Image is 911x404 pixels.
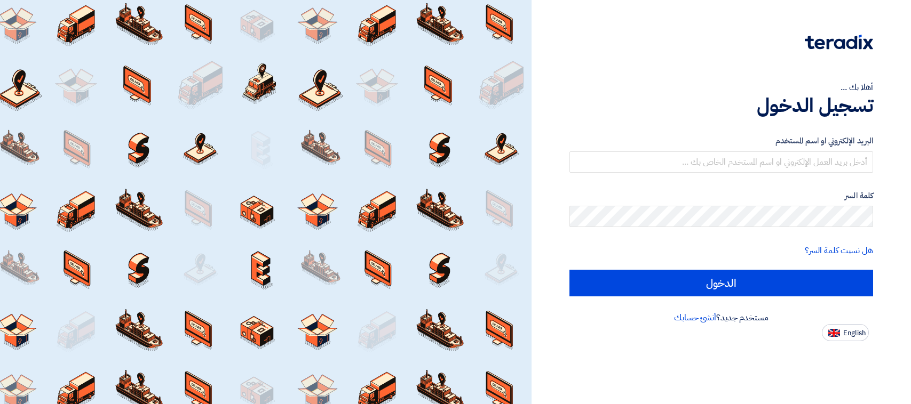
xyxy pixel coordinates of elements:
img: en-US.png [828,329,840,337]
button: English [822,324,869,341]
label: كلمة السر [569,190,873,202]
a: هل نسيت كلمة السر؟ [805,244,873,257]
a: أنشئ حسابك [674,311,716,324]
div: أهلا بك ... [569,81,873,94]
h1: تسجيل الدخول [569,94,873,117]
span: English [843,329,866,337]
label: البريد الإلكتروني او اسم المستخدم [569,135,873,147]
img: Teradix logo [805,35,873,50]
input: أدخل بريد العمل الإلكتروني او اسم المستخدم الخاص بك ... [569,151,873,173]
input: الدخول [569,270,873,296]
div: مستخدم جديد؟ [569,311,873,324]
